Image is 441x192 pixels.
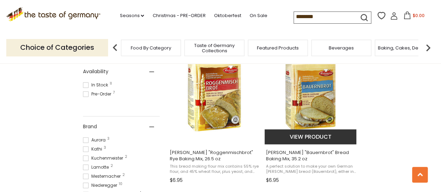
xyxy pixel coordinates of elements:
[131,45,171,51] a: Food By Category
[265,46,357,138] img: Kuchenmeister Bauernbrot Bread Baking Mix
[170,177,183,184] span: $6.95
[120,12,144,20] a: Seasons
[169,46,261,138] img: Kuchenmeister Roggenmischbrot Rye Baking Mix
[83,82,110,88] span: In Stock
[83,68,108,75] span: Availability
[169,40,261,186] a: Kuchenmeister
[6,39,108,56] p: Choice of Categories
[111,164,113,168] span: 2
[104,146,106,149] span: 3
[170,164,260,175] span: This bread making flour mix contains 55% rye flour, and 45% wheat flour, plus yeast, and barley m...
[119,182,122,186] span: 10
[83,155,125,161] span: Kuchenmeister
[266,164,356,175] span: A perfect solution to make your own German [PERSON_NAME] bread (Bauernbrot), either in the oven o...
[125,155,127,159] span: 2
[412,13,424,18] span: $0.00
[83,173,123,179] span: Mestemacher
[329,45,354,51] a: Beverages
[83,137,108,143] span: Aurora
[83,164,111,170] span: Lamotte
[152,12,205,20] a: Christmas - PRE-ORDER
[83,91,113,97] span: Pre-Order
[108,41,122,55] img: previous arrow
[110,82,112,85] span: 11
[249,12,267,20] a: On Sale
[187,43,242,53] a: Taste of Germany Collections
[83,182,119,189] span: Niederegger
[266,177,279,184] span: $6.95
[266,149,356,162] span: [PERSON_NAME] "Bauernbrot" Bread Baking Mix, 35.2 oz
[107,137,109,140] span: 3
[378,45,432,51] a: Baking, Cakes, Desserts
[122,173,125,177] span: 2
[113,91,115,94] span: 7
[83,123,97,130] span: Brand
[83,146,104,152] span: Kathi
[265,129,356,144] button: View product
[170,149,260,162] span: [PERSON_NAME] "Roggenmischbrot" Rye Baking Mix, 26.5 oz
[421,41,435,55] img: next arrow
[257,45,299,51] a: Featured Products
[399,11,429,22] button: $0.00
[214,12,241,20] a: Oktoberfest
[265,40,357,186] a: Kuchenmeister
